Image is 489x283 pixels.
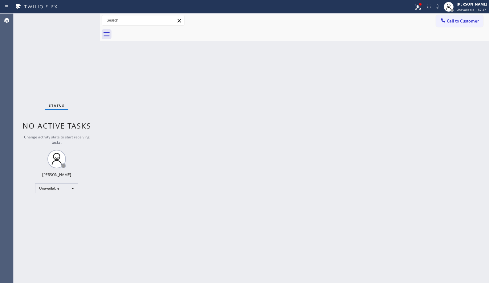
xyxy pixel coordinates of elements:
div: [PERSON_NAME] [42,172,71,177]
input: Search [102,15,184,25]
span: No active tasks [22,121,91,131]
span: Unavailable | 57:47 [457,7,486,12]
button: Call to Customer [436,15,483,27]
button: Mute [433,2,442,11]
div: [PERSON_NAME] [457,2,487,7]
div: Unavailable [35,183,78,193]
span: Status [49,103,65,108]
span: Change activity state to start receiving tasks. [24,134,90,145]
span: Call to Customer [447,18,479,24]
